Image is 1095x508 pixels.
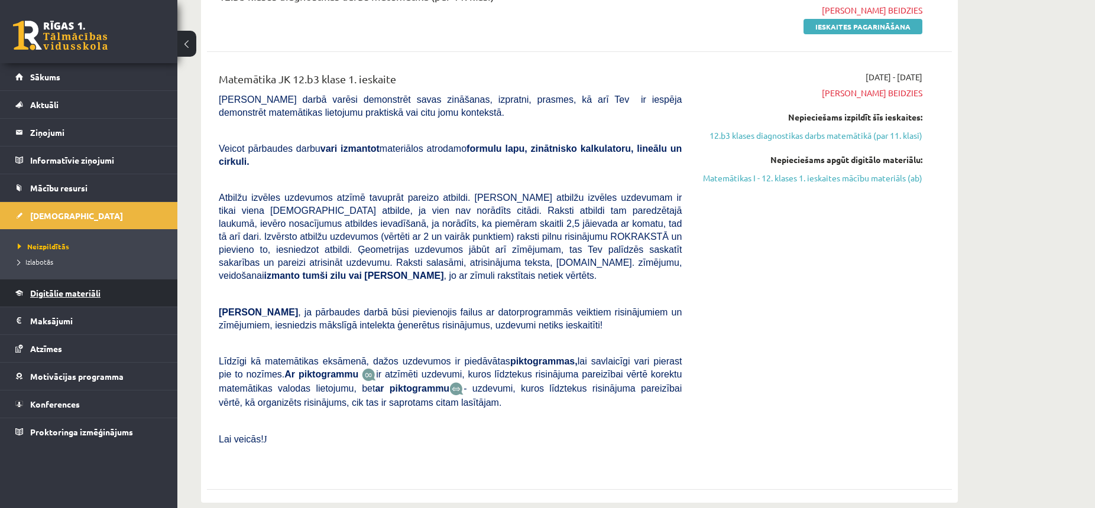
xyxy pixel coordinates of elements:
span: Lai veicās! [219,434,264,444]
div: Nepieciešams apgūt digitālo materiālu: [699,154,922,166]
span: Izlabotās [18,257,53,266]
span: Motivācijas programma [30,371,124,382]
span: Neizpildītās [18,242,69,251]
b: izmanto [264,271,300,281]
a: Ieskaites pagarināšana [804,19,922,34]
span: J [264,434,267,444]
legend: Informatīvie ziņojumi [30,146,163,174]
a: Atzīmes [15,335,163,362]
span: [DEMOGRAPHIC_DATA] [30,210,123,221]
a: [DEMOGRAPHIC_DATA] [15,202,163,229]
b: ar piktogrammu [375,383,449,393]
span: , ja pārbaudes darbā būsi pievienojis failus ar datorprogrammās veiktiem risinājumiem un zīmējumi... [219,307,682,330]
a: Matemātikas I - 12. klases 1. ieskaites mācību materiāls (ab) [699,172,922,184]
span: Sākums [30,71,60,82]
b: piktogrammas, [510,356,578,366]
span: Digitālie materiāli [30,288,101,298]
span: Aktuāli [30,99,59,110]
span: Veicot pārbaudes darbu materiālos atrodamo [219,144,682,167]
span: Konferences [30,399,80,409]
span: [PERSON_NAME] beidzies [699,87,922,99]
a: Aktuāli [15,91,163,118]
legend: Maksājumi [30,307,163,334]
span: [PERSON_NAME] [219,307,298,317]
a: Ziņojumi [15,119,163,146]
b: tumši zilu vai [PERSON_NAME] [302,271,443,281]
b: formulu lapu, zinātnisko kalkulatoru, lineālu un cirkuli. [219,144,682,167]
a: Sākums [15,63,163,90]
span: [PERSON_NAME] beidzies [699,4,922,17]
img: wKvN42sLe3LLwAAAABJRU5ErkJggg== [449,382,464,396]
b: vari izmantot [320,144,380,154]
span: Mācību resursi [30,183,88,193]
a: Motivācijas programma [15,363,163,390]
legend: Ziņojumi [30,119,163,146]
b: Ar piktogrammu [284,369,358,379]
img: JfuEzvunn4EvwAAAAASUVORK5CYII= [362,368,376,382]
a: Neizpildītās [18,241,166,252]
span: [PERSON_NAME] darbā varēsi demonstrēt savas zināšanas, izpratni, prasmes, kā arī Tev ir iespēja d... [219,95,682,118]
a: Digitālie materiāli [15,279,163,307]
span: Līdzīgi kā matemātikas eksāmenā, dažos uzdevumos ir piedāvātas lai savlaicīgi vari pierast pie to... [219,356,682,379]
a: Mācību resursi [15,174,163,201]
a: Konferences [15,390,163,418]
div: Nepieciešams izpildīt šīs ieskaites: [699,111,922,123]
span: ir atzīmēti uzdevumi, kuros līdztekus risinājuma pareizībai vērtē korektu matemātikas valodas lie... [219,369,682,393]
span: [DATE] - [DATE] [866,71,922,83]
a: Proktoringa izmēģinājums [15,418,163,445]
a: Izlabotās [18,256,166,267]
div: Matemātika JK 12.b3 klase 1. ieskaite [219,71,682,93]
a: 12.b3 klases diagnostikas darbs matemātikā (par 11. klasi) [699,129,922,142]
a: Maksājumi [15,307,163,334]
span: Atzīmes [30,343,62,354]
span: Atbilžu izvēles uzdevumos atzīmē tavuprāt pareizo atbildi. [PERSON_NAME] atbilžu izvēles uzdevuma... [219,193,682,281]
a: Informatīvie ziņojumi [15,146,163,174]
a: Rīgas 1. Tālmācības vidusskola [13,21,108,50]
span: Proktoringa izmēģinājums [30,426,133,437]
